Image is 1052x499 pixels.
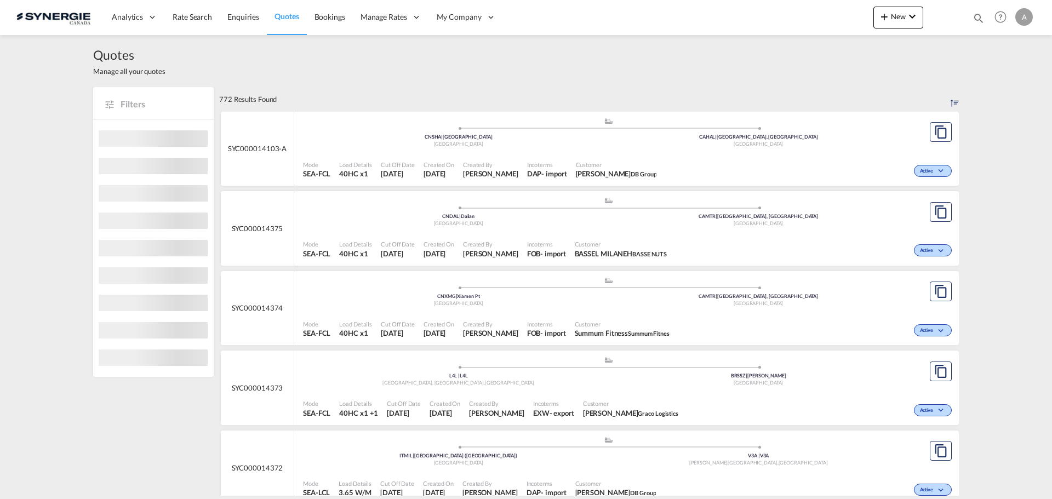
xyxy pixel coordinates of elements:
span: [GEOGRAPHIC_DATA] [779,460,828,466]
span: Summum Fitnes [628,330,670,337]
div: FOB [527,328,541,338]
span: CAMTR [GEOGRAPHIC_DATA], [GEOGRAPHIC_DATA] [699,293,818,299]
md-icon: assets/icons/custom/copyQuote.svg [934,444,947,457]
span: Adriana Groposila [463,249,518,259]
span: 27 Aug 2025 [381,328,415,338]
span: SYC000014373 [232,383,283,393]
span: Active [920,407,936,415]
md-icon: assets/icons/custom/ship-fill.svg [602,278,615,283]
span: SYC000014372 [232,463,283,473]
span: Filters [121,98,203,110]
span: Customer [583,399,678,408]
span: Analytics [112,12,143,22]
md-icon: assets/icons/custom/copyQuote.svg [934,365,947,378]
div: Change Status Here [914,484,952,496]
span: | [459,213,461,219]
span: [GEOGRAPHIC_DATA] [434,220,483,226]
span: | [456,293,458,299]
span: 40HC x 1 [339,249,372,259]
div: Change Status Here [914,324,952,336]
span: Rate Search [173,12,212,21]
span: 27 Aug 2025 [423,487,454,497]
span: DB Group [631,170,656,177]
span: | [716,213,717,219]
span: 15 Aug 2025 [381,169,415,179]
span: [GEOGRAPHIC_DATA] [734,141,783,147]
span: ITMIL [GEOGRAPHIC_DATA] ([GEOGRAPHIC_DATA]) [399,452,517,458]
md-icon: assets/icons/custom/ship-fill.svg [602,357,615,363]
span: Customer [576,160,657,169]
span: Rosa Ho [463,169,518,179]
span: Created By [463,160,518,169]
span: V3A [760,452,769,458]
div: - export [550,408,574,418]
div: Change Status Here [914,244,952,256]
span: | [715,134,717,140]
span: 27 Aug 2025 [387,408,421,418]
span: [GEOGRAPHIC_DATA] [734,380,783,386]
div: SYC000014103-A assets/icons/custom/ship-fill.svgassets/icons/custom/roll-o-plane.svgOriginShangha... [221,112,959,186]
span: BASSE NUTS [632,250,667,257]
span: Created By [462,479,518,487]
span: Rosa Ho [462,487,518,497]
md-icon: icon-chevron-down [936,248,949,254]
div: SYC000014374 assets/icons/custom/ship-fill.svgassets/icons/custom/roll-o-plane.svgOriginXiamen Pt... [221,271,959,346]
md-icon: assets/icons/custom/copyQuote.svg [934,285,947,298]
span: Customer [575,479,656,487]
span: CNDAL Dalian [442,213,474,219]
span: Created On [423,479,454,487]
md-icon: assets/icons/custom/ship-fill.svg [602,437,615,443]
span: Active [920,327,936,335]
md-icon: assets/icons/custom/ship-fill.svg [602,118,615,124]
span: Created On [424,160,454,169]
span: Created On [424,240,454,248]
button: Copy Quote [930,122,952,142]
div: A [1015,8,1033,26]
span: DB Group [630,489,656,496]
span: Created By [463,320,518,328]
span: Quotes [93,46,165,64]
span: Incoterms [527,240,566,248]
md-icon: icon-magnify [973,12,985,24]
button: Copy Quote [930,441,952,461]
div: Help [991,8,1015,27]
md-icon: assets/icons/custom/copyQuote.svg [934,205,947,219]
span: L4L [460,372,468,378]
div: SYC000014373 assets/icons/custom/ship-fill.svgassets/icons/custom/roll-o-plane.svgOrigin CanadaDe... [221,351,959,425]
span: New [878,12,919,21]
span: Nicola Feltrin DB Group [575,487,656,497]
span: Quotes [275,12,299,21]
div: - import [541,487,566,497]
span: Customer [575,320,670,328]
span: Customer [575,240,667,248]
img: 1f56c880d42311ef80fc7dca854c8e59.png [16,5,90,30]
span: BASSEL MILANEH BASSE NUTS [575,249,667,259]
md-icon: icon-chevron-down [936,487,949,494]
span: Mode [303,240,330,248]
md-icon: icon-chevron-down [906,10,919,23]
span: CNXMG Xiamen Pt [437,293,480,299]
span: 3.65 W/M [339,488,371,497]
span: SYC000014375 [232,223,283,233]
button: Copy Quote [930,282,952,301]
div: - import [540,249,565,259]
div: - import [540,328,565,338]
span: 27 Aug 2025 [430,408,460,418]
md-icon: icon-plus 400-fg [878,10,891,23]
span: 40HC x 1 , 20GP x 1 [339,408,378,418]
span: [GEOGRAPHIC_DATA] [434,300,483,306]
div: EXW [533,408,550,418]
span: Load Details [339,399,378,408]
span: 27 Aug 2025 [380,487,414,497]
span: V3A [748,452,760,458]
div: Change Status Here [914,404,952,416]
span: 15 Aug 2025 [424,169,454,179]
span: Manage Rates [361,12,407,22]
span: Created On [430,399,460,408]
span: Cut Off Date [380,479,414,487]
span: Created By [469,399,524,408]
span: [GEOGRAPHIC_DATA], [GEOGRAPHIC_DATA] [382,380,484,386]
md-icon: assets/icons/custom/copyQuote.svg [934,125,947,139]
div: EXW export [533,408,574,418]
